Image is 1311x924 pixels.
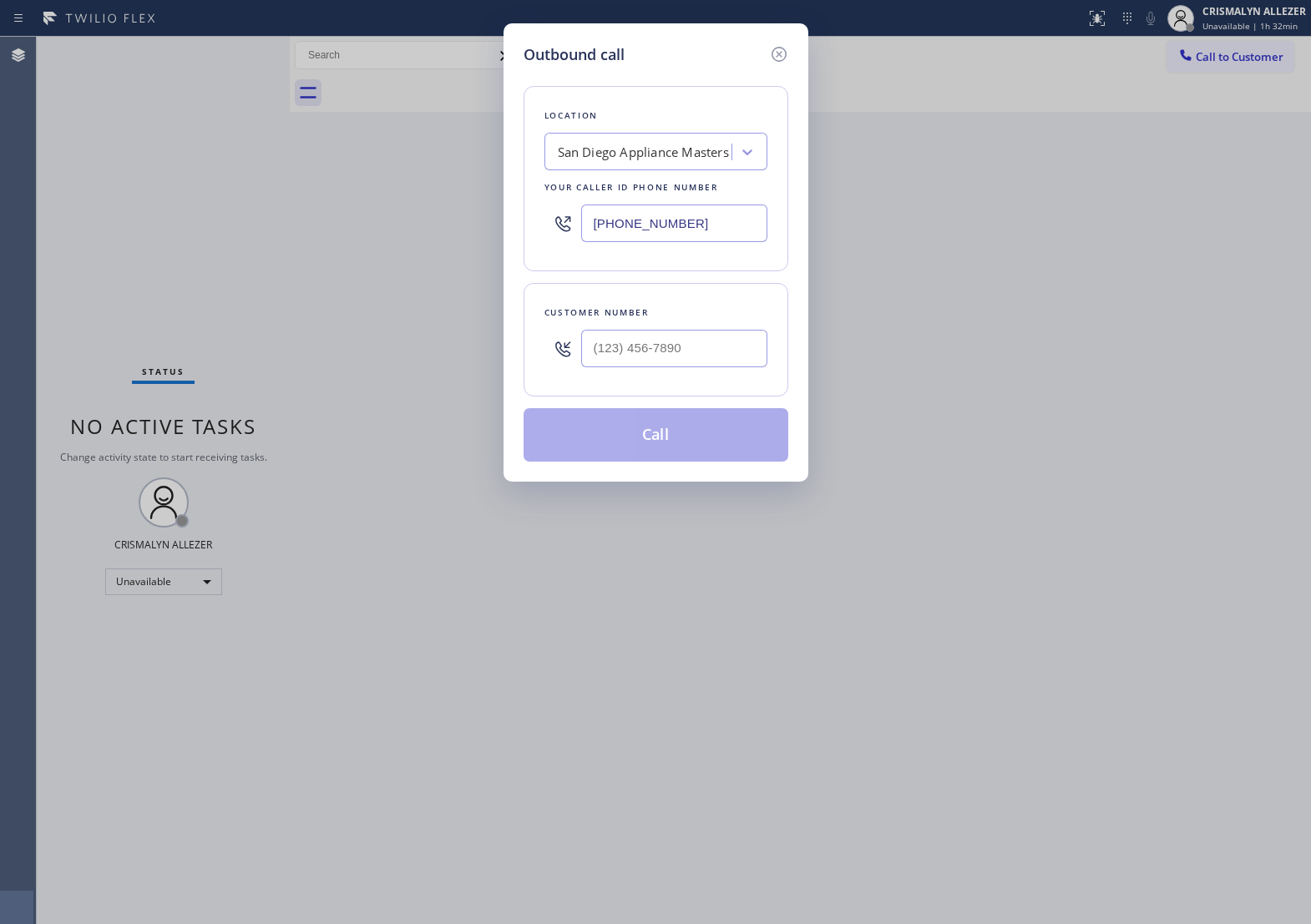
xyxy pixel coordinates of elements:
div: San Diego Appliance Masters [558,143,729,162]
input: (123) 456-7890 [581,204,767,242]
h5: Outbound call [524,43,625,66]
div: Location [544,107,767,124]
input: (123) 456-7890 [581,330,767,367]
div: Customer number [544,304,767,321]
button: Call [524,408,788,462]
div: Your caller id phone number [544,179,767,196]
